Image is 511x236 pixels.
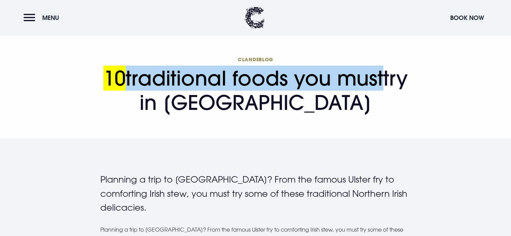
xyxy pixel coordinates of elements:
[100,172,411,215] p: Planning a trip to [GEOGRAPHIC_DATA]? From the famous Ulster fry to comforting Irish stew, you mu...
[447,10,487,25] button: Book Now
[103,66,126,91] msreadoutspan: 10
[100,56,411,63] span: Clandeblog
[24,10,62,25] button: Menu
[42,14,59,22] span: Menu
[245,7,265,29] img: Clandeboye Lodge
[103,66,408,115] font: try in [GEOGRAPHIC_DATA]
[103,66,383,91] msreadoutspan: traditional foods you must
